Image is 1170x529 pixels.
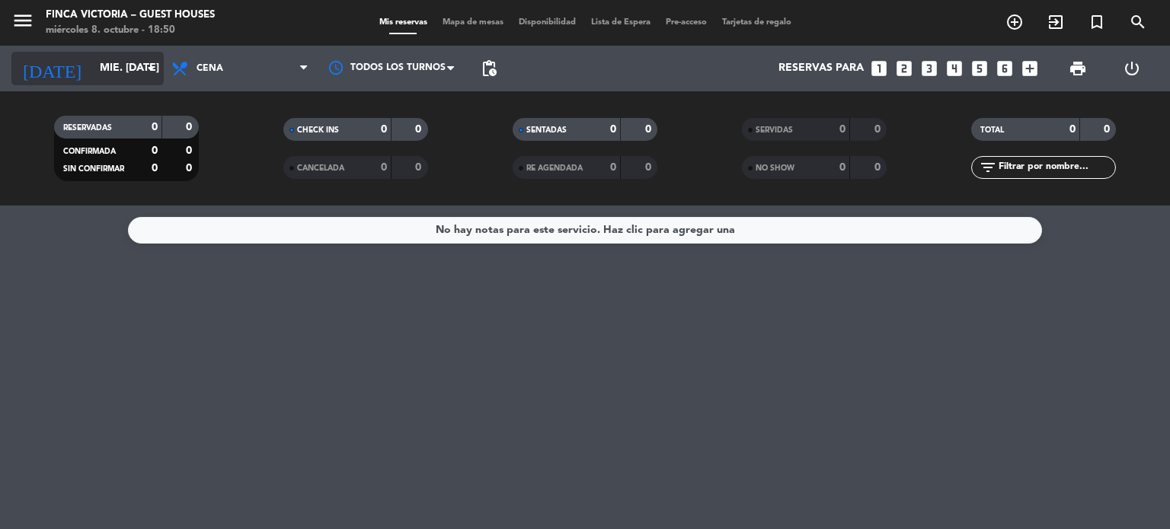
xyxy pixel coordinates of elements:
[1088,13,1106,31] i: turned_in_not
[63,124,112,132] span: RESERVADAS
[658,18,714,27] span: Pre-acceso
[874,162,884,173] strong: 0
[1069,124,1076,135] strong: 0
[526,164,583,172] span: RE AGENDADA
[297,126,339,134] span: CHECK INS
[714,18,799,27] span: Tarjetas de regalo
[645,162,654,173] strong: 0
[152,163,158,174] strong: 0
[970,59,989,78] i: looks_5
[63,165,124,173] span: SIN CONFIRMAR
[63,148,116,155] span: CONFIRMADA
[1020,59,1040,78] i: add_box
[436,221,735,239] div: No hay notas para este servicio. Haz clic para agregar una
[1123,59,1141,78] i: power_settings_new
[1104,124,1113,135] strong: 0
[894,59,914,78] i: looks_two
[435,18,511,27] span: Mapa de mesas
[839,162,846,173] strong: 0
[995,59,1015,78] i: looks_6
[1005,13,1024,31] i: add_circle_outline
[874,124,884,135] strong: 0
[197,63,223,74] span: Cena
[152,145,158,156] strong: 0
[583,18,658,27] span: Lista de Espera
[511,18,583,27] span: Disponibilidad
[1104,46,1159,91] div: LOG OUT
[381,124,387,135] strong: 0
[1129,13,1147,31] i: search
[415,162,424,173] strong: 0
[186,163,195,174] strong: 0
[610,162,616,173] strong: 0
[756,126,793,134] span: SERVIDAS
[919,59,939,78] i: looks_3
[186,145,195,156] strong: 0
[756,164,794,172] span: NO SHOW
[372,18,435,27] span: Mis reservas
[945,59,964,78] i: looks_4
[142,59,160,78] i: arrow_drop_down
[46,8,215,23] div: FINCA VICTORIA – GUEST HOUSES
[869,59,889,78] i: looks_one
[480,59,498,78] span: pending_actions
[979,158,997,177] i: filter_list
[839,124,846,135] strong: 0
[186,122,195,132] strong: 0
[526,126,567,134] span: SENTADAS
[152,122,158,132] strong: 0
[778,62,864,75] span: Reservas para
[645,124,654,135] strong: 0
[610,124,616,135] strong: 0
[1047,13,1065,31] i: exit_to_app
[980,126,1004,134] span: TOTAL
[415,124,424,135] strong: 0
[11,52,92,85] i: [DATE]
[381,162,387,173] strong: 0
[1069,59,1087,78] span: print
[11,9,34,32] i: menu
[997,159,1115,176] input: Filtrar por nombre...
[46,23,215,38] div: miércoles 8. octubre - 18:50
[297,164,344,172] span: CANCELADA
